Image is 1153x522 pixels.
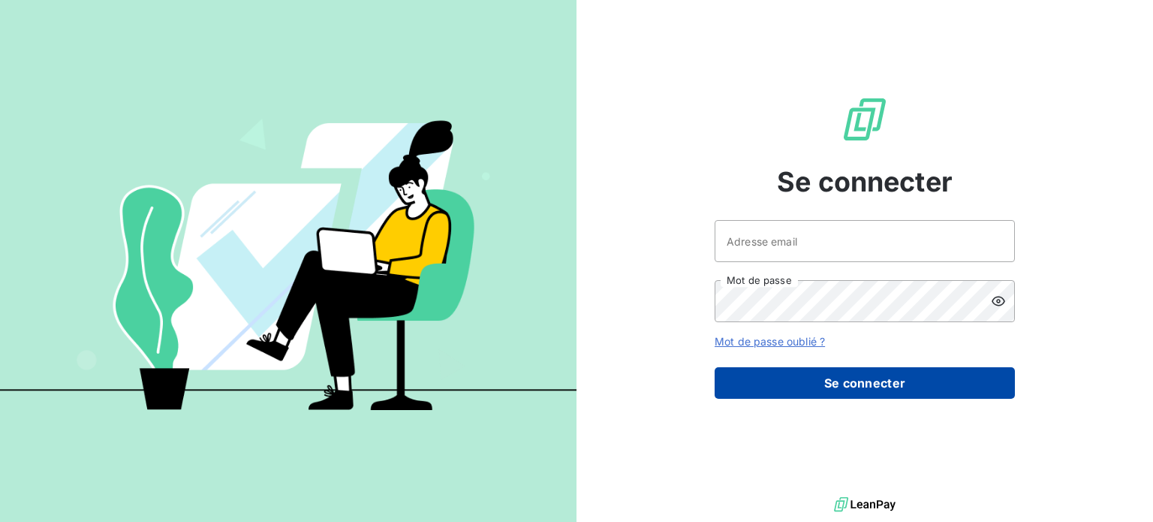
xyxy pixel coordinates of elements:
a: Mot de passe oublié ? [715,335,825,348]
button: Se connecter [715,367,1015,399]
img: logo [834,493,896,516]
img: Logo LeanPay [841,95,889,143]
input: placeholder [715,220,1015,262]
span: Se connecter [777,161,953,202]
